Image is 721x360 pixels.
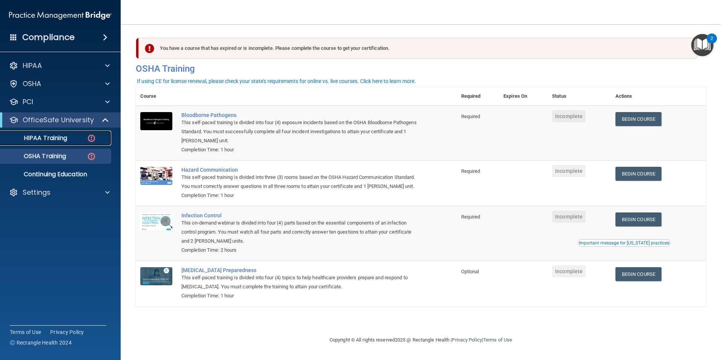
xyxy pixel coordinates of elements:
[9,79,110,88] a: OSHA
[23,188,51,197] p: Settings
[499,87,548,106] th: Expires On
[483,337,512,343] a: Terms of Use
[9,61,110,70] a: HIPAA
[5,171,108,178] p: Continuing Education
[615,267,661,281] a: Begin Course
[136,87,177,106] th: Course
[9,8,112,23] img: PMB logo
[22,32,75,43] h4: Compliance
[552,165,586,177] span: Incomplete
[181,173,419,191] div: This self-paced training is divided into three (3) rooms based on the OSHA Hazard Communication S...
[9,188,110,197] a: Settings
[181,267,419,273] a: [MEDICAL_DATA] Preparedness
[87,152,96,161] img: danger-circle.6113f641.png
[615,167,661,181] a: Begin Course
[136,63,706,74] h4: OSHA Training
[461,269,479,274] span: Optional
[181,145,419,154] div: Completion Time: 1 hour
[9,97,110,106] a: PCI
[181,167,419,173] a: Hazard Communication
[691,34,713,56] button: Open Resource Center, 2 new notifications
[461,114,480,119] span: Required
[548,87,611,106] th: Status
[139,38,698,59] div: You have a course that has expired or is incomplete. Please complete the course to get your certi...
[5,152,66,160] p: OSHA Training
[615,212,661,226] a: Begin Course
[181,218,419,246] div: This on-demand webinar is divided into four (4) parts based on the essential components of an inf...
[136,77,417,85] button: If using CE for license renewal, please check your state's requirements for online vs. live cours...
[145,44,154,53] img: exclamation-circle-solid-danger.72ef9ffc.png
[457,87,499,106] th: Required
[181,191,419,200] div: Completion Time: 1 hour
[710,38,713,48] div: 2
[50,328,84,336] a: Privacy Policy
[23,79,41,88] p: OSHA
[452,337,482,343] a: Privacy Policy
[181,112,419,118] a: Bloodborne Pathogens
[10,339,72,346] span: Ⓒ Rectangle Health 2024
[461,214,480,220] span: Required
[579,241,669,245] div: Important message for [US_STATE] practices
[552,265,586,277] span: Incomplete
[9,115,109,125] a: OfficeSafe University
[552,110,586,122] span: Incomplete
[23,61,42,70] p: HIPAA
[181,118,419,145] div: This self-paced training is divided into four (4) exposure incidents based on the OSHA Bloodborne...
[181,246,419,255] div: Completion Time: 2 hours
[611,87,706,106] th: Actions
[615,112,661,126] a: Begin Course
[461,168,480,174] span: Required
[23,115,94,125] p: OfficeSafe University
[137,78,416,84] div: If using CE for license renewal, please check your state's requirements for online vs. live cours...
[181,212,419,218] a: Infection Control
[23,97,33,106] p: PCI
[283,328,558,352] div: Copyright © All rights reserved 2025 @ Rectangle Health | |
[181,291,419,300] div: Completion Time: 1 hour
[87,134,96,143] img: danger-circle.6113f641.png
[552,211,586,223] span: Incomplete
[5,134,67,142] p: HIPAA Training
[578,239,670,247] button: Read this if you are a dental practitioner in the state of CA
[10,328,41,336] a: Terms of Use
[181,273,419,291] div: This self-paced training is divided into four (4) topics to help healthcare providers prepare and...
